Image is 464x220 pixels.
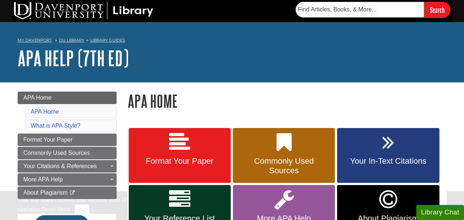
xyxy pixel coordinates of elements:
span: Your In-Text Citations [343,156,434,166]
span: Commonly Used Sources [23,150,90,156]
a: APA Help (7th Ed) [18,47,129,70]
span: Format Your Paper [134,156,225,166]
a: More APA Help [18,173,117,186]
span: Your Citations & References [23,163,97,169]
a: My Davenport [18,37,52,43]
span: About Plagiarism [23,189,68,196]
a: Commonly Used Sources [233,128,335,183]
span: More APA Help [23,176,63,182]
button: Library Chat [416,205,464,220]
img: DU Library [14,2,153,19]
a: APA Home [31,109,59,115]
a: Your In-Text Citations [337,128,439,183]
a: What is APA Style? [31,123,81,129]
a: Library Guides [90,38,125,43]
a: Commonly Used Sources [18,147,117,159]
span: Commonly Used Sources [238,156,329,175]
form: Searches DU Library's articles, books, and more [296,2,450,18]
i: This link opens in a new window [69,191,76,195]
a: APA Home [18,92,117,104]
nav: breadcrumb [18,35,447,47]
a: Your Citations & References [18,160,117,173]
a: About Plagiarism [18,187,117,199]
h1: APA Home [128,92,447,110]
a: Format Your Paper [18,134,117,146]
span: APA Home [23,95,52,101]
a: DU Library [59,38,84,43]
input: Search [424,2,450,18]
input: Find Articles, Books, & More... [296,2,424,17]
a: Format Your Paper [129,128,231,183]
span: Format Your Paper [23,136,73,143]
